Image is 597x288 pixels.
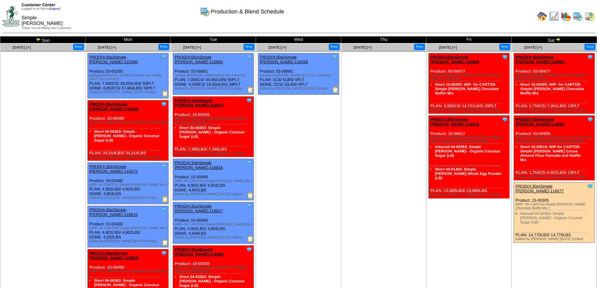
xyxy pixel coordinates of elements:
img: Production Report [247,236,254,242]
button: Print [73,44,84,50]
button: Print [414,44,425,50]
a: [DATE] [+] [353,45,372,50]
div: Edited by [PERSON_NAME] [DATE] 5:04pm [175,87,254,90]
img: Production Report [247,87,254,93]
td: Wed [256,36,341,43]
img: Tooltip [502,54,508,60]
div: Edited by [PERSON_NAME] [DATE] 7:43pm [175,151,254,155]
img: Tooltip [161,250,167,256]
div: Product: 03-00677 PLAN: 3,500CS / 14,721LBS / 25PLT [429,53,510,114]
img: Tooltip [331,54,338,60]
div: Product: 03-00280 PLAN: 7,000CS / 28,056LBS / 50PLT DONE: 6,952CS / 27,864LBS / 50PLT [88,53,169,98]
button: Print [329,44,340,50]
button: Print [499,44,510,50]
a: (logout) [50,7,60,11]
img: Tooltip [587,116,593,122]
a: PROD(4:00a)Simple [PERSON_NAME]-116661 [516,55,565,64]
td: Fri [427,36,512,43]
div: Product: 03-00905 PLAN: 1,750CS / 6,557LBS / 13PLT [514,116,595,180]
a: [DATE] [+] [439,45,457,50]
div: Product: 15-00490 PLAN: 4,902LBS / 4,902LBS DONE: 4,948LBS [173,202,254,244]
div: (WIP- for CARTON Simple [PERSON_NAME] Mix ) [175,223,254,226]
img: arrowleft.gif [36,37,41,42]
img: Tooltip [587,54,593,60]
div: Edited by [PERSON_NAME] [DATE] 6:52pm [430,108,509,112]
div: Product: 15-00617 PLAN: 13,685LBS / 13,685LBS [429,116,510,199]
td: Sat [512,36,597,43]
span: [DATE] [+] [12,45,31,50]
div: Edited by [PERSON_NAME] [DATE] 9:31pm [89,239,168,243]
button: Print [158,44,169,50]
div: Edited by [PERSON_NAME] [DATE] 6:52pm [516,175,595,179]
img: Production Report [333,87,339,93]
div: Product: 03-00681 PLAN: 7,000CS / 34,062LBS / 50PLT DONE: 4,039CS / 19,654LBS / 29PLT [173,53,254,95]
div: Product: 15-00490 PLAN: 4,902LBS / 4,902LBS DONE: 4,932LBS [88,206,169,247]
a: [DATE] [+] [183,45,201,50]
div: Edited by [PERSON_NAME] [DATE] 7:52pm [430,193,509,197]
a: PROD(4:00a)Simple [PERSON_NAME]-116668 [430,55,479,64]
img: Tooltip [502,116,508,122]
div: (WIP- for CARTON Simple [PERSON_NAME] Mix ) [89,226,168,230]
div: Edited by [PERSON_NAME] [DATE] 4:58pm [175,236,254,239]
span: Production & Blend Schedule [211,8,284,15]
a: PROD(4:30a)Simple [PERSON_NAME]-116678 [430,117,479,127]
img: Tooltip [161,207,167,213]
img: calendarinout.gif [585,11,595,21]
img: Tooltip [161,163,167,170]
div: Product: 15-00490 PLAN: 4,902LBS / 4,902LBS DONE: 4,904LBS [88,163,169,204]
div: Edited by [PERSON_NAME] [DATE] 3:01pm [260,87,339,90]
a: Short 15-00305: WIP- for CARTON Simple [PERSON_NAME] Chocolate Muffin Mix [520,82,584,95]
span: Logged in as Jburns [22,7,60,11]
div: (WIP- for CARTON Simple [PERSON_NAME] Chocolate Muffin Mix ) [175,266,254,273]
img: Tooltip [246,203,252,209]
img: calendarprod.gif [200,7,210,17]
div: Edited by [PERSON_NAME] [DATE] 9:30pm [89,196,168,200]
div: Product: 15-00305 PLAN: 7,385LBS / 7,385LBS [173,97,254,157]
div: Product: 03-00677 PLAN: 1,750CS / 7,361LBS / 13PLT [514,53,595,114]
div: Edited by [PERSON_NAME] [DATE] 3:17pm [89,155,168,159]
a: PROD(4:30a)Simple [PERSON_NAME]-116677 [516,184,564,193]
div: (Simple [PERSON_NAME] Chocolate Muffin (6/11.2oz Cartons)) [430,74,509,81]
img: calendarprod.gif [573,11,583,21]
a: PROD(4:30a)Simple [PERSON_NAME]-116840 [175,247,224,257]
div: (WIP- for CARTON Simple [PERSON_NAME] Mix ) [89,183,168,187]
div: (Simple [PERSON_NAME] Cocoa Almond Flour Pancake and Waffle Mix (6/10oz Cartons)) [516,136,595,143]
img: Production Report [162,239,168,246]
a: Inbound 04-00363: Simple [PERSON_NAME] - Organic Coconut Sugar (LB) [435,145,500,158]
div: (WIP- for CARTON Simple [PERSON_NAME] Chocolate Muffin Mix ) [175,117,254,124]
div: (WIP- for CARTON Simple [PERSON_NAME] Mix ) [89,270,168,277]
div: Edited by [PERSON_NAME] [DATE] 6:52pm [516,108,595,112]
a: Short 15-00305: WIP- for CARTON Simple [PERSON_NAME] Chocolate Muffin Mix [435,82,499,95]
a: PROD(4:30a)Simple [PERSON_NAME]-116817 [175,204,223,213]
a: Inbound 04-00363: Simple [PERSON_NAME] - Organic Coconut Sugar (LB) [520,211,582,224]
span: Thank You for Being Our Customer! [22,26,71,30]
a: PROD(4:00a)Simple [PERSON_NAME]-116368 [260,55,308,64]
a: Short 04-00363: Simple [PERSON_NAME] - Organic Coconut Sugar (LB) [179,126,244,139]
a: PROD(4:00a)Simple [PERSON_NAME]-116660 [175,55,223,64]
span: Simple [PERSON_NAME] [22,15,63,26]
a: Short 15-00618: WIP-for CARTON Simple [PERSON_NAME] Cocoa Almond Flour Pancake and Waffle Mix [520,145,581,162]
div: Product: 03-00681 PLAN: 1CS / 5LBS / 0PLT DONE: 2CS / 10LBS / 0PLT [258,53,339,95]
a: PROD(4:30a)Simple [PERSON_NAME]-116672 [89,164,138,174]
a: PROD(4:30a)Simple [PERSON_NAME]-116816 [175,161,223,170]
span: Customer Center [22,2,55,7]
img: graph.gif [561,11,571,21]
div: Edited by [PERSON_NAME] [DATE] 9:24pm [516,237,595,241]
div: (Simple [PERSON_NAME] (6/12.9oz Cartons)) [260,74,339,77]
div: (Simple [PERSON_NAME] Pancake and Waffle (6/10.7oz Cartons)) [89,74,168,81]
a: PROD(4:30a)Simple [PERSON_NAME]-116674 [175,98,224,108]
a: [DATE] [+] [524,45,542,50]
div: Product: 15-00490 PLAN: 34,314LBS / 34,314LBS [88,100,169,161]
div: Product: 15-00490 PLAN: 4,902LBS / 4,902LBS DONE: 4,942LBS [173,159,254,200]
img: Production Report [162,90,168,97]
img: Tooltip [161,54,167,60]
img: Production Report [247,192,254,199]
td: Sun [0,36,86,43]
div: (Simple [PERSON_NAME] (6/12.9oz Cartons)) [175,74,254,77]
img: Tooltip [246,97,252,103]
a: Short 04-01466: Simple [PERSON_NAME] Whole Egg Powder (LB) [435,167,501,180]
img: Tooltip [246,160,252,166]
